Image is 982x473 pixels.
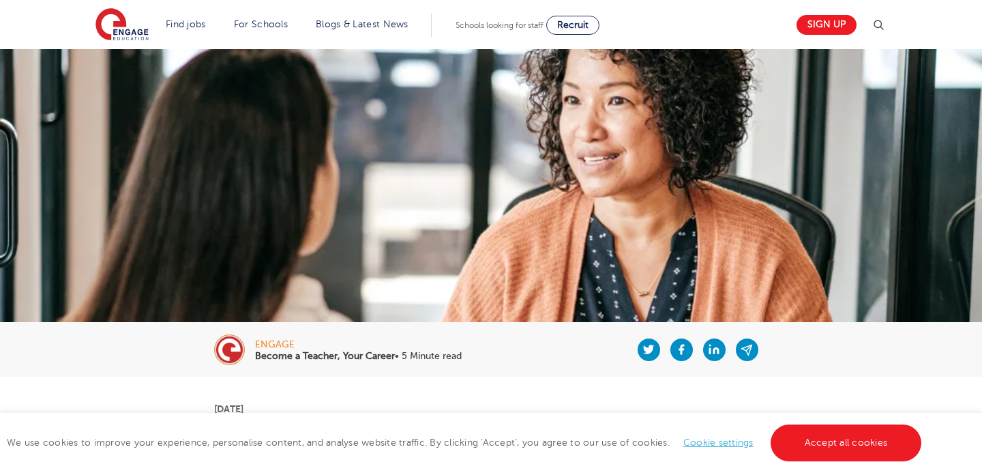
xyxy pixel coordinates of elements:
[456,20,544,30] span: Schools looking for staff
[316,19,408,29] a: Blogs & Latest News
[95,8,149,42] img: Engage Education
[234,19,288,29] a: For Schools
[7,438,925,448] span: We use cookies to improve your experience, personalise content, and analyse website traffic. By c...
[546,16,599,35] a: Recruit
[255,340,462,349] div: engage
[797,15,857,35] a: Sign up
[214,404,769,414] p: [DATE]
[166,19,206,29] a: Find jobs
[255,352,462,361] p: • 5 Minute read
[557,20,589,30] span: Recruit
[771,425,922,461] a: Accept all cookies
[255,351,395,361] b: Become a Teacher, Your Career
[683,438,754,448] a: Cookie settings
